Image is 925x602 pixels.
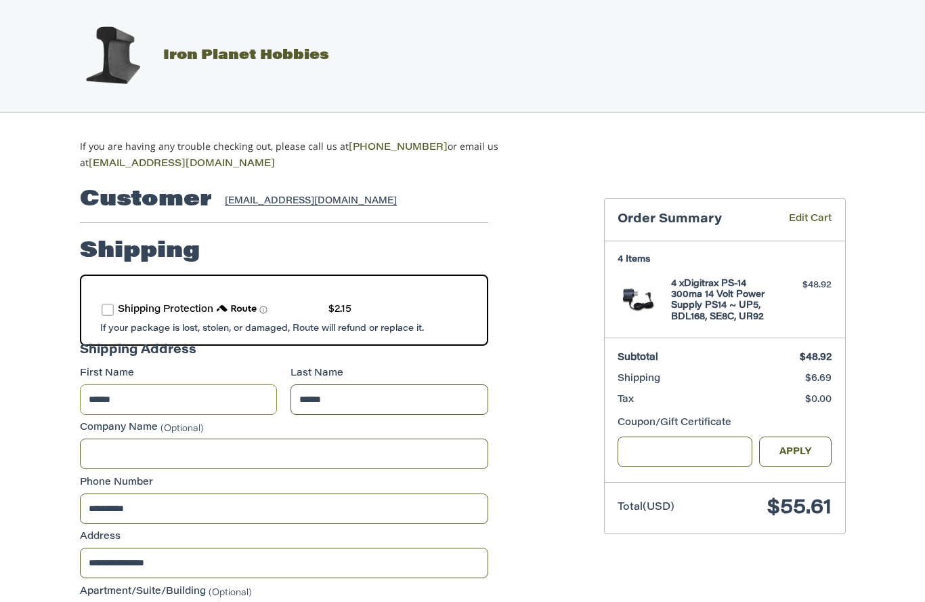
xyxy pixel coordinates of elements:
label: Apartment/Suite/Building [80,585,488,599]
small: (Optional) [160,424,204,433]
a: [EMAIL_ADDRESS][DOMAIN_NAME] [89,159,275,169]
label: Address [80,530,488,544]
img: Iron Planet Hobbies [79,22,146,89]
small: (Optional) [209,588,252,597]
span: Tax [618,395,634,405]
span: Shipping [618,374,660,384]
h2: Shipping [80,238,200,265]
a: Edit Cart [769,212,832,228]
span: Learn more [259,306,267,314]
h3: Order Summary [618,212,769,228]
span: Iron Planet Hobbies [163,49,329,62]
a: [PHONE_NUMBER] [349,143,448,153]
button: Apply [759,437,832,467]
span: If your package is lost, stolen, or damaged, Route will refund or replace it. [100,324,424,333]
span: Shipping Protection [118,305,213,315]
span: $6.69 [805,374,832,384]
span: Total (USD) [618,502,674,513]
label: Last Name [291,367,488,381]
p: If you are having any trouble checking out, please call us at or email us at [80,139,541,172]
div: $48.92 [778,279,832,292]
div: $2.15 [328,303,351,317]
input: Gift Certificate or Coupon Code [618,437,752,467]
h3: 4 Items [618,254,832,265]
span: $48.92 [800,353,832,363]
span: Subtotal [618,353,658,363]
h2: Customer [80,186,212,214]
legend: Shipping Address [80,342,196,367]
span: $0.00 [805,395,832,405]
div: route shipping protection selector element [102,296,467,324]
label: Company Name [80,421,488,435]
h4: 4 x Digitrax PS-14 300ma 14 Volt Power Supply PS14 ~ UP5, BDL168, SE8C, UR92 [671,279,775,323]
div: Coupon/Gift Certificate [618,416,832,430]
label: Phone Number [80,476,488,490]
a: Iron Planet Hobbies [65,49,329,62]
span: $55.61 [767,498,832,519]
label: First Name [80,367,278,381]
